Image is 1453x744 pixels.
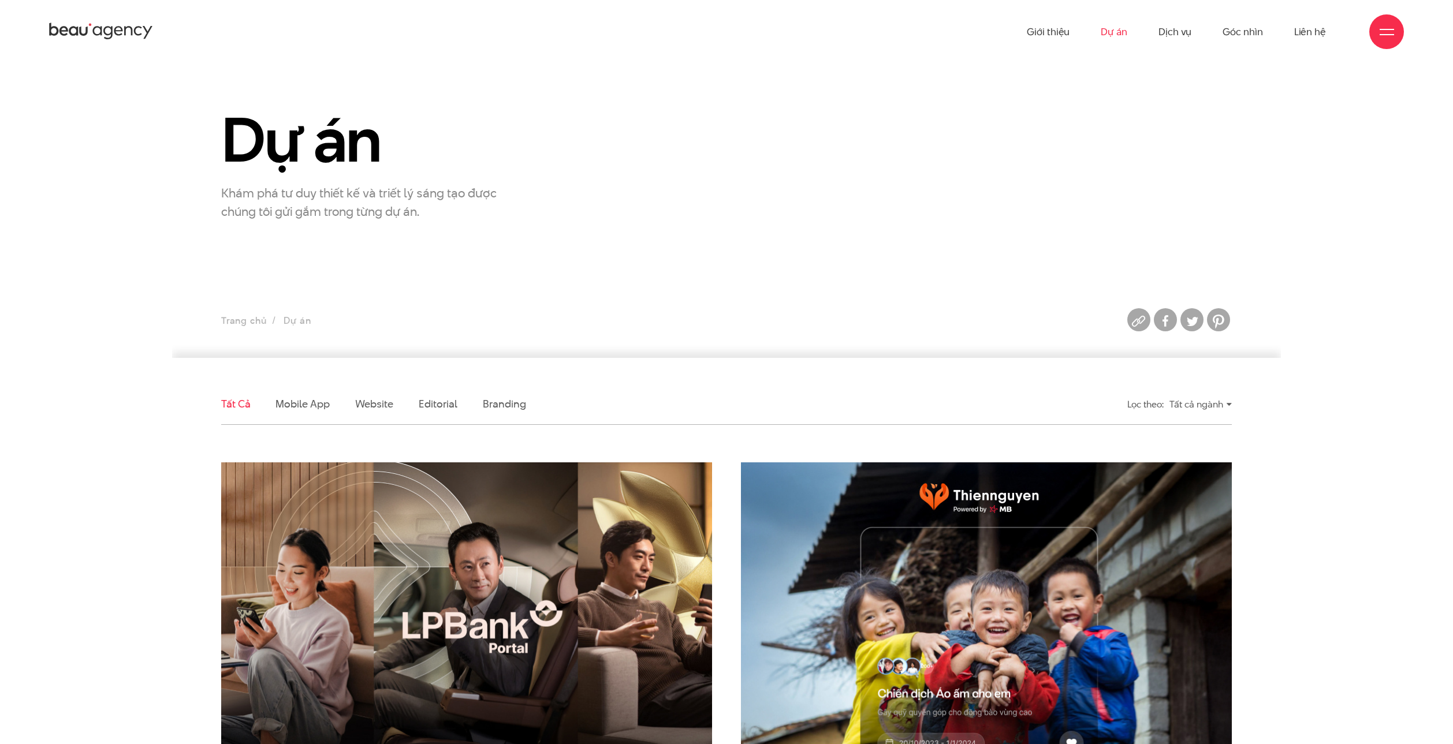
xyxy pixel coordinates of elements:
[275,397,329,411] a: Mobile app
[221,314,266,327] a: Trang chủ
[221,184,510,220] p: Khám phá tư duy thiết kế và triết lý sáng tạo được chúng tôi gửi gắm trong từng dự án.
[355,397,393,411] a: Website
[1169,394,1232,414] div: Tất cả ngành
[419,397,457,411] a: Editorial
[483,397,526,411] a: Branding
[221,107,539,173] h1: Dự án
[221,397,250,411] a: Tất cả
[1127,394,1164,414] div: Lọc theo:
